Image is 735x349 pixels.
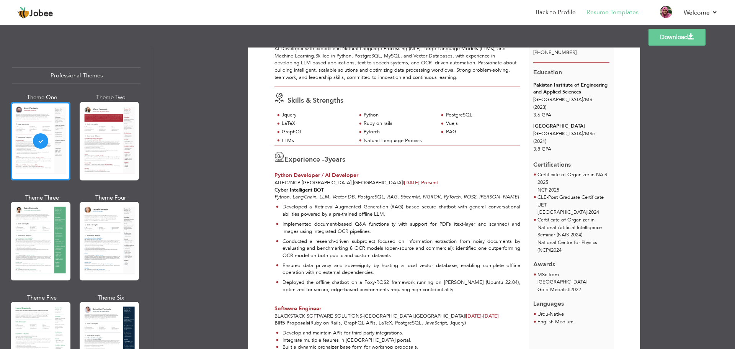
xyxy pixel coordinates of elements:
span: / [583,96,585,103]
p: National Centre for Physics (NCP) 2024 [537,239,609,254]
span: AITeC/NCP [274,179,300,186]
span: MSc from [GEOGRAPHIC_DATA] [537,271,587,286]
span: | [587,209,588,216]
a: Welcome [684,8,718,17]
span: Certifications [533,155,571,169]
p: Developed a Retrieval-Augmented Generation (RAG) based secure chatbot with general conversational... [283,203,521,218]
span: | [465,313,466,320]
strong: Cyber Intelligent BOT [274,187,324,193]
div: LaTeX [282,120,352,127]
a: Back to Profile [536,8,576,17]
div: Pytorch [364,128,434,136]
div: Theme Two [81,93,141,102]
span: 3.8 GPA [533,146,551,152]
span: [GEOGRAPHIC_DATA] [364,313,413,320]
span: , [413,313,415,320]
span: [DATE] [466,313,483,320]
span: English [537,318,554,325]
li: Develop and maintain APIs for third party integrations. [276,329,418,337]
span: (2021) [533,138,546,145]
span: - [300,179,302,186]
div: GraphQL [282,128,352,136]
span: [GEOGRAPHIC_DATA] [302,179,351,186]
span: [GEOGRAPHIC_DATA] [353,179,403,186]
span: BlackStack Software Solutions [274,313,362,320]
span: 3.6 GPA [533,111,551,118]
div: Jquery [282,111,352,119]
span: | [403,179,404,186]
span: , [351,179,353,186]
div: AI Developer with expertise in Natural Language Processing (NLP), Large Language Models (LLMs), a... [274,45,520,81]
div: RAG [446,128,516,136]
span: [PHONE_NUMBER] [533,49,577,56]
div: [GEOGRAPHIC_DATA] [533,123,609,130]
span: - [548,311,550,318]
span: [GEOGRAPHIC_DATA] [415,313,465,320]
div: Theme Four [81,194,141,202]
strong: BIRS Proposals( [274,320,310,326]
span: Languages [533,294,564,308]
li: Medium [537,318,573,326]
a: Resume Templates [586,8,639,17]
div: Theme Five [12,294,72,302]
span: | [550,247,551,254]
span: Awards [533,254,555,269]
span: Skills & Strengths [287,96,343,105]
span: - [362,313,364,320]
p: NCP 2025 [537,187,609,194]
span: Python Developer / AI Developer [274,172,358,179]
span: [DATE] [404,179,421,186]
span: Gold Medalist [537,286,569,293]
span: Urdu [537,311,548,318]
span: 2022 [570,286,581,293]
div: Theme Six [81,294,141,302]
span: CLE-Post Graduate Certificate [537,194,604,201]
a: Download [648,29,706,46]
span: - [554,318,555,325]
div: Python [364,111,434,119]
span: Software Engineer [274,305,321,312]
span: [DATE] [466,313,499,320]
span: Jobee [29,10,53,18]
p: Deployed the offline chatbot on a Foxy-ROS2 framework running on [PERSON_NAME] (Ubuntu 22.04), op... [283,279,521,293]
span: Education [533,68,562,77]
li: Integrate multiple feaures in [GEOGRAPHIC_DATA] portal. [276,337,418,344]
span: (2023) [533,104,546,111]
p: Ensured data privacy and sovereignty by hosting a local vector database, enabling complete offlin... [283,262,521,276]
a: Jobee [17,7,53,19]
div: Theme One [12,93,72,102]
strong: ) [464,320,466,326]
span: Certificate of Organizer in NAIS-2025 [537,171,609,186]
span: Present [404,179,438,186]
img: Profile Img [660,6,672,18]
span: | [569,286,570,293]
span: [GEOGRAPHIC_DATA] MSc [533,130,595,137]
span: / [583,130,585,137]
span: - [482,313,483,320]
p: Conducted a research-driven subproject focused on information extraction from noisy documents by ... [283,238,521,259]
div: PostgreSQL [446,111,516,119]
div: Natural Language Process [364,137,434,144]
img: jobee.io [17,7,29,19]
div: Theme Three [12,194,72,202]
label: years [324,155,345,165]
div: Vuejs [446,120,516,127]
div: Ruby on rails [364,120,434,127]
li: Native [537,311,564,318]
div: LLMs [282,137,352,144]
div: Pakistan Institute of Engineering and Applied Sciences [533,82,609,96]
em: Python, LangChain, LLM, Vector DB, PostgreSQL, RAG, Streamlit, NGROK, PyTorch, ROS2, [PERSON_NAME] [274,193,519,200]
p: UET [GEOGRAPHIC_DATA] 2024 [537,202,609,217]
span: 3 [324,155,328,164]
p: Implemented document-based Q&A functionality with support for PDFs (text-layer and scanned) and i... [283,221,521,235]
span: Experience - [284,155,324,164]
span: [GEOGRAPHIC_DATA] MS [533,96,592,103]
div: Professional Themes [12,67,140,84]
span: - [420,179,421,186]
span: Certificate of Organizer in National Artificial Intelligence Seminar (NAIS-2024) [537,216,602,239]
span: | [547,187,549,193]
